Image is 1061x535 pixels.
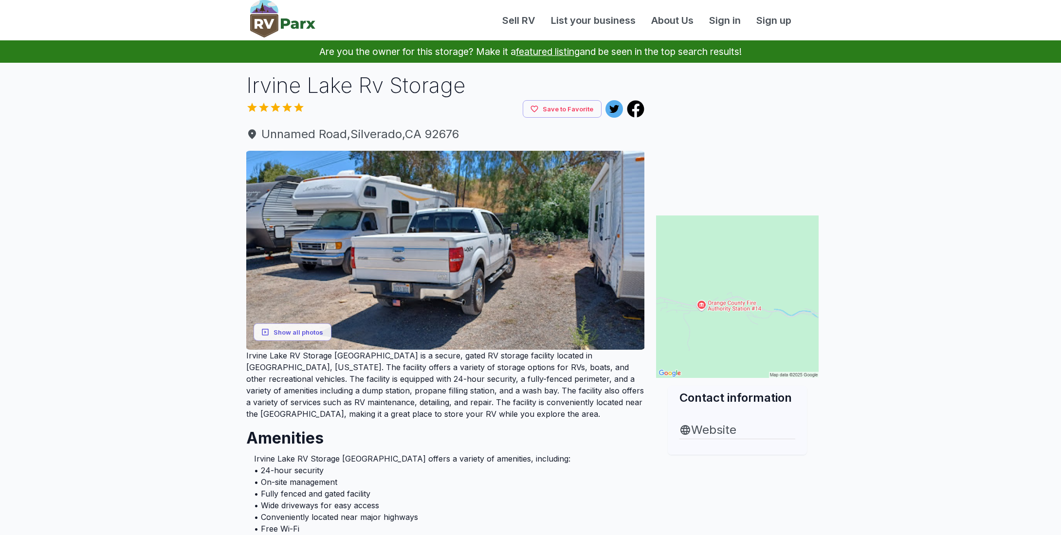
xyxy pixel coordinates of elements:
[643,13,701,28] a: About Us
[246,350,644,420] p: Irvine Lake RV Storage [GEOGRAPHIC_DATA] is a secure, gated RV storage facility located in [GEOGR...
[254,323,331,341] button: Show all photos
[246,420,644,449] h2: Amenities
[254,523,637,535] li: • Free Wi-Fi
[523,100,602,118] button: Save to Favorite
[246,151,644,350] img: AJQcZqJNZJPBk_DtJWJXOAUBE9qRvLBlivQrMztojx1oomzfyQ2PNebHSS3tcxBKf52fAwb5ALx1RBZuE5Dy11k09EtjsqxUZ...
[254,453,637,464] li: Irvine Lake RV Storage [GEOGRAPHIC_DATA] offers a variety of amenities, including:
[254,511,637,523] li: • Conveniently located near major highways
[246,71,644,100] h1: Irvine Lake Rv Storage
[246,125,644,143] span: Unnamed Road , Silverado , CA 92676
[679,421,795,439] a: Website
[254,499,637,511] li: • Wide driveways for easy access
[254,464,637,476] li: • 24-hour security
[254,476,637,488] li: • On-site management
[656,71,819,192] iframe: Advertisement
[543,13,643,28] a: List your business
[701,13,749,28] a: Sign in
[246,125,644,143] a: Unnamed Road,Silverado,CA 92676
[494,13,543,28] a: Sell RV
[679,390,795,406] h2: Contact information
[516,46,580,57] a: featured listing
[656,215,819,378] img: Map for Irvine Lake Rv Storage
[12,40,1049,63] p: Are you the owner for this storage? Make it a and be seen in the top search results!
[254,488,637,499] li: • Fully fenced and gated facility
[749,13,799,28] a: Sign up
